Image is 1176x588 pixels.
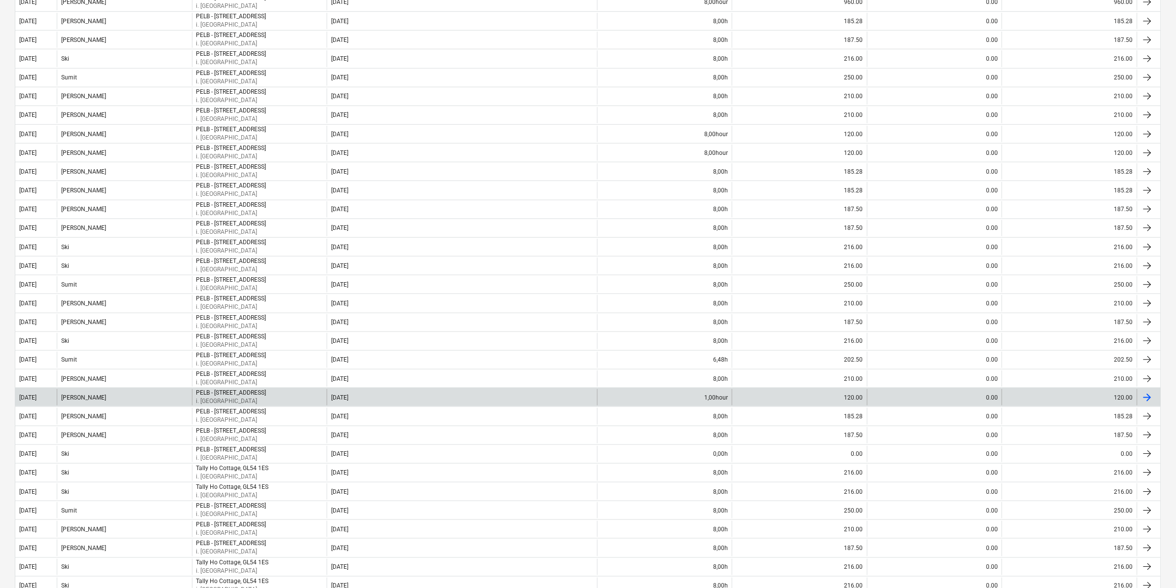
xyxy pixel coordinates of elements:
[331,149,348,156] div: [DATE]
[732,483,867,500] div: 216.00
[61,131,106,138] div: [PERSON_NAME]
[732,427,867,443] div: 187.50
[196,567,269,575] p: i. [GEOGRAPHIC_DATA]
[331,262,348,269] div: [DATE]
[867,483,1002,500] div: 0.00
[732,276,867,293] div: 250.00
[713,337,728,344] span: 8,00 h
[1002,88,1137,105] div: 210.00
[19,168,37,175] div: [DATE]
[196,333,266,340] div: PELB - Castle lane, Moreton Valence, GL2 7NE
[61,488,69,495] div: Ski
[713,319,728,326] span: 8,00 h
[61,432,106,439] div: [PERSON_NAME]
[867,540,1002,556] div: 0.00
[1002,220,1137,236] div: 187.50
[867,446,1002,462] div: 0.00
[196,454,266,462] p: i. [GEOGRAPHIC_DATA]
[19,55,37,62] div: [DATE]
[19,131,37,138] div: [DATE]
[732,295,867,311] div: 210.00
[867,295,1002,311] div: 0.00
[19,488,37,495] div: [DATE]
[19,281,37,288] div: [DATE]
[1002,126,1137,142] div: 120.00
[867,389,1002,405] div: 0.00
[867,465,1002,481] div: 0.00
[1002,408,1137,424] div: 185.28
[61,526,106,533] div: [PERSON_NAME]
[19,545,37,551] div: [DATE]
[331,450,348,457] div: [DATE]
[61,356,77,363] div: Sumit
[196,427,266,434] div: PELB - Castle lane, Moreton Valence, GL2 7NE
[713,262,728,269] span: 8,00 h
[61,187,106,194] div: [PERSON_NAME]
[196,107,266,114] div: PELB - Castle lane, Moreton Valence, GL2 7NE
[196,220,266,227] div: PELB - Castle lane, Moreton Valence, GL2 7NE
[867,50,1002,67] div: 0.00
[331,507,348,514] div: [DATE]
[867,32,1002,48] div: 0.00
[196,228,266,236] p: i. [GEOGRAPHIC_DATA]
[1002,314,1137,331] div: 187.50
[704,131,728,138] span: 8,00 hour
[713,488,728,495] span: 8,00 h
[196,529,266,537] p: i. [GEOGRAPHIC_DATA]
[331,526,348,533] div: [DATE]
[732,352,867,368] div: 202.50
[713,93,728,100] span: 8,00 h
[196,378,266,387] p: i. [GEOGRAPHIC_DATA]
[732,32,867,48] div: 187.50
[867,13,1002,29] div: 0.00
[713,432,728,439] span: 8,00 h
[61,111,106,118] div: [PERSON_NAME]
[19,394,37,401] div: [DATE]
[196,352,266,359] div: PELB - Castle lane, Moreton Valence, GL2 7NE
[732,220,867,236] div: 187.50
[1002,333,1137,349] div: 216.00
[1127,541,1176,588] iframe: Chat Widget
[19,74,37,81] div: [DATE]
[732,314,867,331] div: 187.50
[196,88,266,95] div: PELB - Castle lane, Moreton Valence, GL2 7NE
[331,394,348,401] div: [DATE]
[713,413,728,420] span: 8,00 h
[867,239,1002,255] div: 0.00
[331,469,348,476] div: [DATE]
[1002,502,1137,518] div: 250.00
[713,37,728,43] span: 8,00 h
[1002,389,1137,405] div: 120.00
[867,276,1002,293] div: 0.00
[331,488,348,495] div: [DATE]
[196,559,269,566] div: Tally Ho Cottage, GL54 1ES
[196,13,266,20] div: PELB - Castle lane, Moreton Valence, GL2 7NE
[196,96,266,105] p: i. [GEOGRAPHIC_DATA]
[19,149,37,156] div: [DATE]
[196,502,266,509] div: PELB - Castle lane, Moreton Valence, GL2 7NE
[19,224,37,231] div: [DATE]
[61,93,106,100] div: [PERSON_NAME]
[196,483,269,490] div: Tally Ho Cottage, GL54 1ES
[196,171,266,180] p: i. [GEOGRAPHIC_DATA]
[331,111,348,118] div: [DATE]
[331,300,348,307] div: [DATE]
[196,446,266,453] div: PELB - Castle lane, Moreton Valence, GL2 7NE
[19,206,37,213] div: [DATE]
[196,416,266,424] p: i. [GEOGRAPHIC_DATA]
[867,163,1002,180] div: 0.00
[61,413,106,420] div: [PERSON_NAME]
[331,55,348,62] div: [DATE]
[196,257,266,264] div: PELB - Castle lane, Moreton Valence, GL2 7NE
[1002,50,1137,67] div: 216.00
[713,300,728,307] span: 8,00 h
[713,507,728,514] span: 8,00 h
[196,182,266,189] div: PELB - Castle lane, Moreton Valence, GL2 7NE
[1002,239,1137,255] div: 216.00
[1002,70,1137,86] div: 250.00
[732,502,867,518] div: 250.00
[196,540,266,547] div: PELB - Castle lane, Moreton Valence, GL2 7NE
[61,206,106,213] div: [PERSON_NAME]
[61,74,77,81] div: Sumit
[196,265,266,274] p: i. [GEOGRAPHIC_DATA]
